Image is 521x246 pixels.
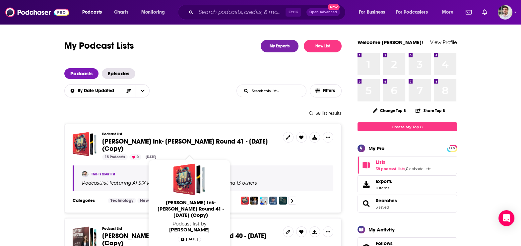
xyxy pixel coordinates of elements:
span: Podcast list by [152,221,227,233]
button: Open AdvancedNew [306,8,340,16]
a: Lists [376,159,431,165]
span: Exports [376,178,392,184]
a: PRO [448,146,456,151]
h3: Podcast List [102,132,278,136]
a: [PERSON_NAME] Ink- [PERSON_NAME] Round 41 - [DATE] (Copy) [154,199,228,221]
span: Lists [358,156,457,174]
span: By Date Updated [78,89,116,93]
button: Share Top 8 [415,104,445,117]
img: Luminate Local - SEO and Digital Marketing for Small Business [269,197,277,205]
a: News [137,198,154,203]
button: open menu [354,7,393,18]
a: Create My Top 8 [358,122,457,131]
button: Change Top 8 [369,106,410,115]
a: Searches [360,199,373,208]
div: 15 Podcasts [102,154,128,160]
span: For Business [359,8,385,17]
span: Open Advanced [309,11,337,14]
span: Lists [376,159,385,165]
a: Exports [358,175,457,193]
div: Search podcasts, credits, & more... [184,5,352,20]
div: 38 list results [64,111,342,116]
a: Charts [110,7,132,18]
span: More [442,8,453,17]
a: View Profile [430,39,457,45]
p: and 13 others [226,180,257,186]
span: [PERSON_NAME] Ink- [PERSON_NAME] Round 41 - [DATE] (Copy) [102,137,268,153]
button: Show More Button [323,132,333,143]
button: open menu [78,7,110,18]
a: Episodes [102,68,135,79]
button: Show More Button [323,226,333,237]
a: Show notifications dropdown [463,7,474,18]
span: Podcasts [82,8,102,17]
span: [PERSON_NAME] Ink- [PERSON_NAME] Round 41 - [DATE] (Copy) [154,199,228,218]
div: 0 [129,154,141,160]
a: Podcasts [64,68,98,79]
a: Lists [360,160,373,170]
a: 3 saved [376,205,389,210]
a: This is your list [91,172,115,176]
span: Monitoring [141,8,165,17]
button: open menu [136,85,150,97]
div: My Pro [368,145,385,152]
span: Exports [360,180,373,189]
span: [DATE] [186,236,198,243]
img: The Impact Lab Podcast [250,197,258,205]
a: Beutler Ink- William Beutler Round 41 - Sept 18, 2025 (Copy) [173,163,205,195]
span: , [405,166,406,171]
span: Logged in as sam_beutlerink [498,5,512,20]
span: For Podcasters [396,8,428,17]
span: Searches [358,195,457,213]
span: Ctrl K [286,8,301,17]
img: AI SIX Podcast [241,197,249,205]
a: AI SIX Podcast [131,180,166,186]
img: Aqua Talks [260,197,268,205]
a: 5 days ago [178,237,201,242]
div: Podcast list featuring [82,180,325,186]
button: Filters [310,84,342,97]
a: Technology [108,198,136,203]
a: [PERSON_NAME] Ink- [PERSON_NAME] Round 41 - [DATE] (Copy) [102,138,278,153]
h3: Podcast List [102,226,278,231]
a: My Exports [261,40,298,52]
button: Show profile menu [498,5,512,20]
a: Beutler Ink- William Beutler Round 41 - Sept 18, 2025 (Copy) [73,132,97,156]
span: New [328,4,340,10]
button: open menu [437,7,462,18]
img: Sam Lloyd [82,171,89,177]
div: My Activity [368,226,395,233]
a: Welcome [PERSON_NAME]! [358,39,423,45]
input: Search podcasts, credits, & more... [196,7,286,18]
span: Filters [323,89,336,93]
button: open menu [64,89,122,93]
a: 0 episode lists [406,166,431,171]
img: Podchaser - Follow, Share and Rate Podcasts [5,6,69,19]
a: Sam Lloyd [169,227,210,233]
div: [DATE] [143,154,159,160]
button: Sort Direction [122,85,136,97]
h3: Categories [73,198,102,203]
img: User Profile [498,5,512,20]
button: open menu [137,7,173,18]
h2: Choose List sort [64,84,150,97]
span: Charts [114,8,128,17]
img: The CEO AI Podcast [279,197,287,205]
h4: AI SIX Podcast [132,180,166,186]
a: Searches [376,198,397,204]
button: New List [304,40,342,52]
button: open menu [392,7,437,18]
h1: My Podcast Lists [64,40,134,52]
div: Open Intercom Messenger [498,210,514,226]
span: 0 items [376,186,392,190]
a: Show notifications dropdown [480,7,490,18]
